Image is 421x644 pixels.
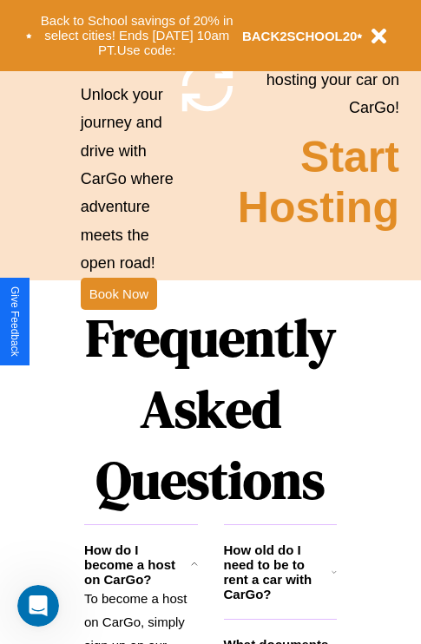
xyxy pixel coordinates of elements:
[238,132,399,233] h2: Start Hosting
[32,9,242,62] button: Back to School savings of 20% in select cities! Ends [DATE] 10am PT.Use code:
[224,542,332,601] h3: How old do I need to be to rent a car with CarGo?
[9,286,21,357] div: Give Feedback
[84,542,191,587] h3: How do I become a host on CarGo?
[242,29,358,43] b: BACK2SCHOOL20
[81,278,157,310] button: Book Now
[17,585,59,627] iframe: Intercom live chat
[81,81,177,278] p: Unlock your journey and drive with CarGo where adventure meets the open road!
[84,293,337,524] h1: Frequently Asked Questions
